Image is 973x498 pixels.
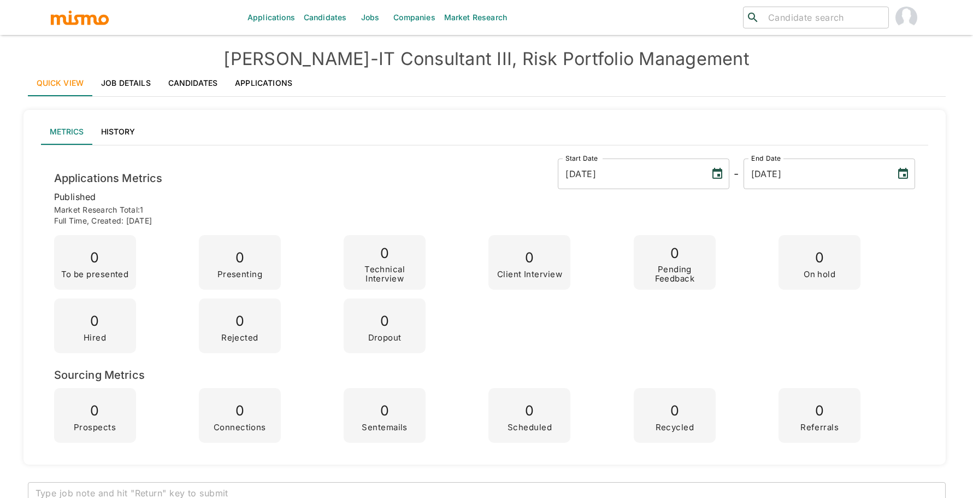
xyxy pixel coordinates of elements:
[54,169,163,187] h6: Applications Metrics
[28,70,93,96] a: Quick View
[706,163,728,185] button: Choose date, selected date is Sep 9, 2025
[804,270,835,279] p: On hold
[565,154,598,163] label: Start Date
[54,366,915,384] h6: Sourcing Metrics
[92,70,160,96] a: Job Details
[92,119,144,145] button: History
[656,399,694,423] p: 0
[764,10,884,25] input: Candidate search
[61,270,129,279] p: To be presented
[74,423,116,432] p: Prospects
[734,165,739,183] h6: -
[217,270,262,279] p: Presenting
[226,70,301,96] a: Applications
[28,48,946,70] h4: [PERSON_NAME] - IT Consultant III, Risk Portfolio Management
[214,399,266,423] p: 0
[50,9,110,26] img: logo
[217,246,262,270] p: 0
[348,265,421,283] p: Technical Interview
[61,246,129,270] p: 0
[221,309,258,333] p: 0
[497,246,562,270] p: 0
[751,154,781,163] label: End Date
[804,246,835,270] p: 0
[41,119,928,145] div: lab API tabs example
[368,309,402,333] p: 0
[362,399,407,423] p: 0
[558,159,702,189] input: MM/DD/YYYY
[362,423,407,432] p: Sentemails
[54,204,915,215] p: Market Research Total: 1
[656,423,694,432] p: Recycled
[84,333,106,343] p: Hired
[348,242,421,266] p: 0
[638,265,711,283] p: Pending Feedback
[508,423,552,432] p: Scheduled
[54,189,915,204] p: published
[895,7,917,28] img: Daniela Zito
[41,119,92,145] button: Metrics
[800,399,839,423] p: 0
[368,333,402,343] p: Dropout
[497,270,562,279] p: Client Interview
[74,399,116,423] p: 0
[800,423,839,432] p: Referrals
[160,70,227,96] a: Candidates
[221,333,258,343] p: Rejected
[84,309,106,333] p: 0
[54,215,915,226] p: Full time , Created: [DATE]
[508,399,552,423] p: 0
[638,242,711,266] p: 0
[744,159,888,189] input: MM/DD/YYYY
[892,163,914,185] button: Choose date, selected date is Sep 9, 2025
[214,423,266,432] p: Connections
